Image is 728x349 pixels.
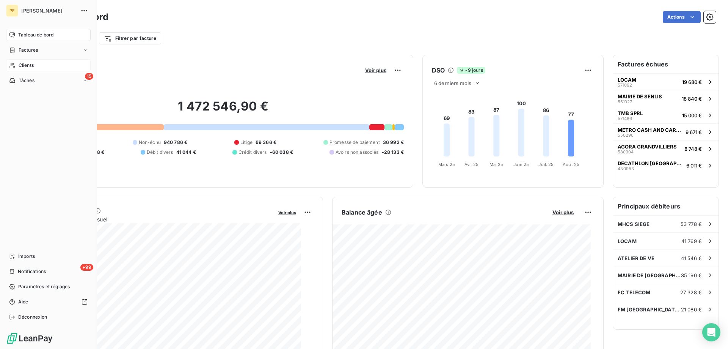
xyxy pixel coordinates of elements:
span: 940 786 € [164,139,187,146]
span: 27 328 € [680,289,702,295]
span: 53 778 € [681,221,702,227]
div: Open Intercom Messenger [702,323,720,341]
h6: Factures échues [613,55,719,73]
span: 571486 [618,116,632,121]
a: Aide [6,296,91,308]
span: 4N0953 [618,166,634,171]
span: DECATHLON [GEOGRAPHIC_DATA] [618,160,683,166]
span: Promesse de paiement [329,139,380,146]
span: FM [GEOGRAPHIC_DATA] SAS [618,306,681,313]
span: 41 044 € [176,149,196,156]
span: 35 190 € [681,272,702,278]
a: Tableau de bord [6,29,91,41]
button: TMB SPRL57148615 000 € [613,107,719,123]
tspan: Mai 25 [490,162,504,167]
span: 8 748 € [684,146,702,152]
span: 6 011 € [686,163,702,169]
button: Voir plus [276,209,298,216]
span: 550296 [618,133,634,137]
button: METRO CASH AND CARRY FRANCE5502969 671 € [613,123,719,140]
span: Clients [19,62,34,69]
span: LOCAM [618,77,636,83]
button: DECATHLON [GEOGRAPHIC_DATA]4N09536 011 € [613,157,719,174]
span: LOCAM [618,238,637,244]
span: 41 546 € [681,255,702,261]
h6: DSO [432,66,445,75]
a: Imports [6,250,91,262]
span: 6 derniers mois [434,80,471,86]
span: Voir plus [278,210,296,215]
span: TMB SPRL [618,110,643,116]
span: 9 671 € [686,129,702,135]
span: MAIRIE DE SENLIS [618,93,662,99]
tspan: Août 25 [563,162,579,167]
span: 69 366 € [256,139,276,146]
span: METRO CASH AND CARRY FRANCE [618,127,682,133]
button: Voir plus [550,209,576,216]
span: 41 769 € [681,238,702,244]
a: Paramètres et réglages [6,281,91,293]
span: Déconnexion [18,314,47,321]
span: 551027 [618,99,632,104]
h6: Balance âgée [342,208,382,217]
span: -28 133 € [382,149,404,156]
span: +99 [80,264,93,271]
span: Non-échu [139,139,161,146]
button: Voir plus [363,67,389,74]
h2: 1 472 546,90 € [43,99,404,122]
button: Filtrer par facture [99,32,161,44]
button: AGORA GRANDVILLIERS5803048 748 € [613,140,719,157]
a: Factures [6,44,91,56]
button: Actions [663,11,701,23]
span: 21 080 € [681,306,702,313]
button: LOCAM57109219 680 € [613,73,719,90]
span: -9 jours [457,67,485,74]
span: 15 000 € [682,112,702,118]
span: 36 992 € [383,139,404,146]
span: Tâches [19,77,35,84]
div: PE [6,5,18,17]
span: Litige [240,139,253,146]
span: Paramètres et réglages [18,283,70,290]
a: 15Tâches [6,74,91,87]
a: Clients [6,59,91,71]
span: Notifications [18,268,46,275]
span: Factures [19,47,38,54]
tspan: Avr. 25 [464,162,479,167]
span: 19 680 € [682,79,702,85]
img: Logo LeanPay [6,332,53,344]
button: MAIRIE DE SENLIS55102718 840 € [613,90,719,107]
tspan: Juil. 25 [538,162,554,167]
span: Tableau de bord [18,32,53,38]
tspan: Mars 25 [438,162,455,167]
span: ATELIER DE VE [618,255,654,261]
span: Crédit divers [238,149,267,156]
span: Imports [18,253,35,260]
span: 580304 [618,150,634,154]
span: 18 840 € [682,96,702,102]
span: MAIRIE DE [GEOGRAPHIC_DATA] [618,272,681,278]
span: Débit divers [147,149,173,156]
span: [PERSON_NAME] [21,8,76,14]
span: Voir plus [552,209,574,215]
span: Voir plus [365,67,386,73]
span: 15 [85,73,93,80]
span: Aide [18,298,28,305]
tspan: Juin 25 [513,162,529,167]
h6: Principaux débiteurs [613,197,719,215]
span: MHCS SIEGE [618,221,650,227]
span: 571092 [618,83,632,87]
span: AGORA GRANDVILLIERS [618,144,677,150]
span: -60 038 € [270,149,293,156]
span: Chiffre d'affaires mensuel [43,215,273,223]
span: FC TELECOM [618,289,651,295]
span: Avoirs non associés [336,149,379,156]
